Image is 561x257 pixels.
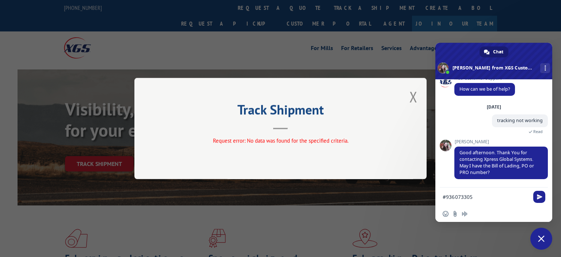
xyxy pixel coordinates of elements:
span: [PERSON_NAME] [454,139,548,144]
span: Audio message [462,211,467,217]
textarea: Compose your message... [443,194,529,200]
h2: Track Shipment [171,105,390,118]
span: Chat [493,46,503,57]
span: Send a file [452,211,458,217]
span: Request error: No data was found for the specified criteria. [213,137,348,144]
div: Chat [480,46,508,57]
div: More channels [540,63,550,73]
span: Good afternoon. Thank You for contacting Xpress Global Systems. May I have the Bill of Lading, PO... [459,150,534,175]
span: tracking not working [497,117,543,124]
span: Send [533,191,545,203]
span: How can we be of help? [459,86,510,92]
div: Close chat [530,228,552,250]
span: Read [533,129,543,134]
span: Insert an emoji [443,211,449,217]
div: [DATE] [487,105,501,109]
span: XGS Customer Support [454,76,515,81]
button: Close modal [409,87,417,106]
